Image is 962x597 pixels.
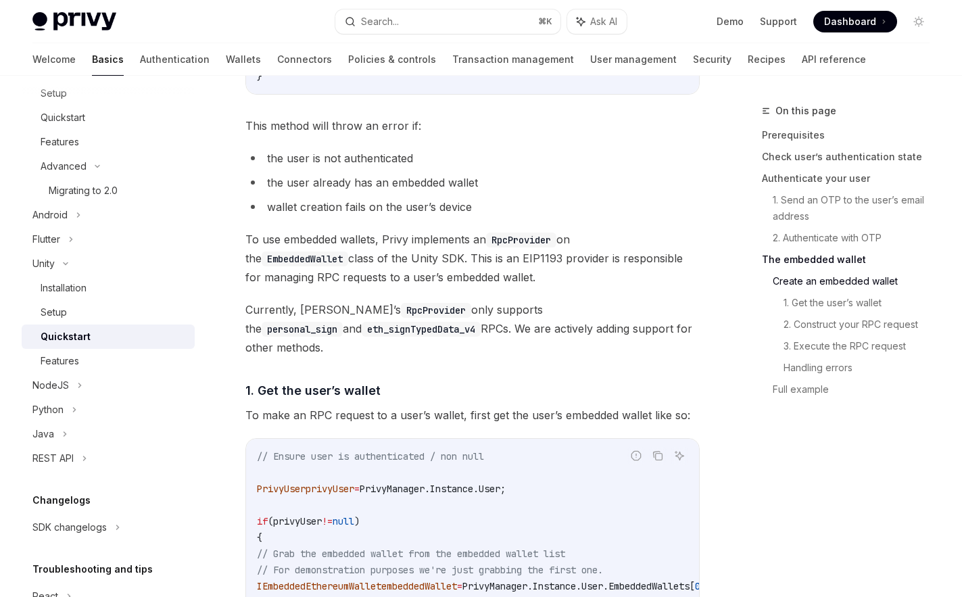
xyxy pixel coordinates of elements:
[32,377,69,393] div: NodeJS
[473,483,479,495] span: .
[41,134,79,150] div: Features
[802,43,866,76] a: API reference
[273,515,322,527] span: privyUser
[567,9,627,34] button: Ask AI
[452,43,574,76] a: Transaction management
[226,43,261,76] a: Wallets
[486,233,556,247] code: RpcProvider
[49,183,118,199] div: Migrating to 2.0
[41,304,67,320] div: Setup
[257,515,268,527] span: if
[693,43,731,76] a: Security
[690,580,695,592] span: [
[32,561,153,577] h5: Troubleshooting and tips
[22,349,195,373] a: Features
[32,43,76,76] a: Welcome
[381,580,457,592] span: embeddedWallet
[245,116,700,135] span: This method will throw an error if:
[22,105,195,130] a: Quickstart
[306,483,354,495] span: privyUser
[533,580,576,592] span: Instance
[784,314,940,335] a: 2. Construct your RPC request
[748,43,786,76] a: Recipes
[32,207,68,223] div: Android
[245,230,700,287] span: To use embedded wallets, Privy implements an on the class of the Unity SDK. This is an EIP1193 pr...
[277,43,332,76] a: Connectors
[32,12,116,31] img: light logo
[22,325,195,349] a: Quickstart
[401,303,471,318] code: RpcProvider
[41,329,91,345] div: Quickstart
[360,483,425,495] span: PrivyManager
[608,580,690,592] span: EmbeddedWallets
[41,110,85,126] div: Quickstart
[784,357,940,379] a: Handling errors
[257,483,306,495] span: PrivyUser
[695,580,700,592] span: 0
[41,353,79,369] div: Features
[462,580,527,592] span: PrivyManager
[322,515,333,527] span: !=
[22,130,195,154] a: Features
[649,447,667,464] button: Copy the contents from the code block
[268,515,273,527] span: (
[32,256,55,272] div: Unity
[773,379,940,400] a: Full example
[257,548,565,560] span: // Grab the embedded wallet from the embedded wallet list
[333,515,354,527] span: null
[760,15,797,28] a: Support
[590,43,677,76] a: User management
[262,252,348,266] code: EmbeddedWallet
[824,15,876,28] span: Dashboard
[257,580,381,592] span: IEmbeddedEthereumWallet
[140,43,210,76] a: Authentication
[32,402,64,418] div: Python
[354,515,360,527] span: )
[762,124,940,146] a: Prerequisites
[457,580,462,592] span: =
[257,531,262,544] span: {
[362,322,481,337] code: eth_signTypedData_v4
[500,483,506,495] span: ;
[22,178,195,203] a: Migrating to 2.0
[32,231,60,247] div: Flutter
[576,580,581,592] span: .
[908,11,930,32] button: Toggle dark mode
[245,173,700,192] li: the user already has an embedded wallet
[32,426,54,442] div: Java
[245,406,700,425] span: To make an RPC request to a user’s wallet, first get the user’s embedded wallet like so:
[361,14,399,30] div: Search...
[245,381,381,400] span: 1. Get the user’s wallet
[32,519,107,535] div: SDK changelogs
[32,450,74,467] div: REST API
[245,197,700,216] li: wallet creation fails on the user’s device
[527,580,533,592] span: .
[775,103,836,119] span: On this page
[92,43,124,76] a: Basics
[22,300,195,325] a: Setup
[773,227,940,249] a: 2. Authenticate with OTP
[257,564,603,576] span: // For demonstration purposes we're just grabbing the first one.
[257,70,262,82] span: }
[773,270,940,292] a: Create an embedded wallet
[813,11,897,32] a: Dashboard
[762,168,940,189] a: Authenticate your user
[603,580,608,592] span: .
[430,483,473,495] span: Instance
[348,43,436,76] a: Policies & controls
[354,483,360,495] span: =
[627,447,645,464] button: Report incorrect code
[41,280,87,296] div: Installation
[717,15,744,28] a: Demo
[762,249,940,270] a: The embedded wallet
[671,447,688,464] button: Ask AI
[479,483,500,495] span: User
[784,335,940,357] a: 3. Execute the RPC request
[335,9,561,34] button: Search...⌘K
[41,158,87,174] div: Advanced
[784,292,940,314] a: 1. Get the user’s wallet
[538,16,552,27] span: ⌘ K
[257,450,484,462] span: // Ensure user is authenticated / non null
[762,146,940,168] a: Check user’s authentication state
[590,15,617,28] span: Ask AI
